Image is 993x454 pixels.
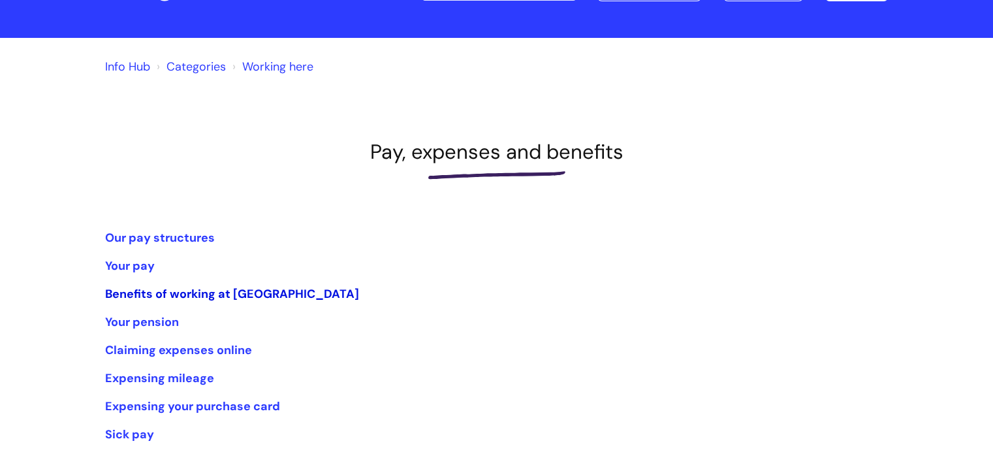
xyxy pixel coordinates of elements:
a: Benefits of working at [GEOGRAPHIC_DATA] [105,286,359,302]
a: Sick pay [105,427,154,442]
a: Your pension [105,314,179,330]
a: Our pay structures [105,230,215,246]
a: Categories [166,59,226,74]
a: Expensing mileage [105,370,214,386]
h1: Pay, expenses and benefits [105,140,889,164]
a: Info Hub [105,59,150,74]
a: Expensing your purchase card [105,398,280,414]
a: Claiming expenses online [105,342,252,358]
a: Working here [242,59,313,74]
a: Your pay [105,258,155,274]
li: Solution home [153,56,226,77]
li: Working here [229,56,313,77]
